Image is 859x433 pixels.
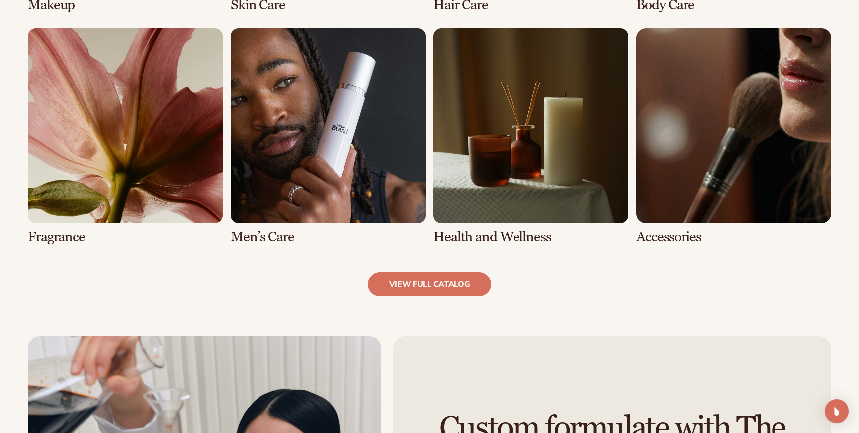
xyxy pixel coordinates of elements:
[368,272,492,296] a: view full catalog
[28,28,223,245] div: 5 / 8
[433,28,628,245] div: 7 / 8
[231,28,426,245] div: 6 / 8
[825,399,849,423] div: Open Intercom Messenger
[636,28,831,245] div: 8 / 8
